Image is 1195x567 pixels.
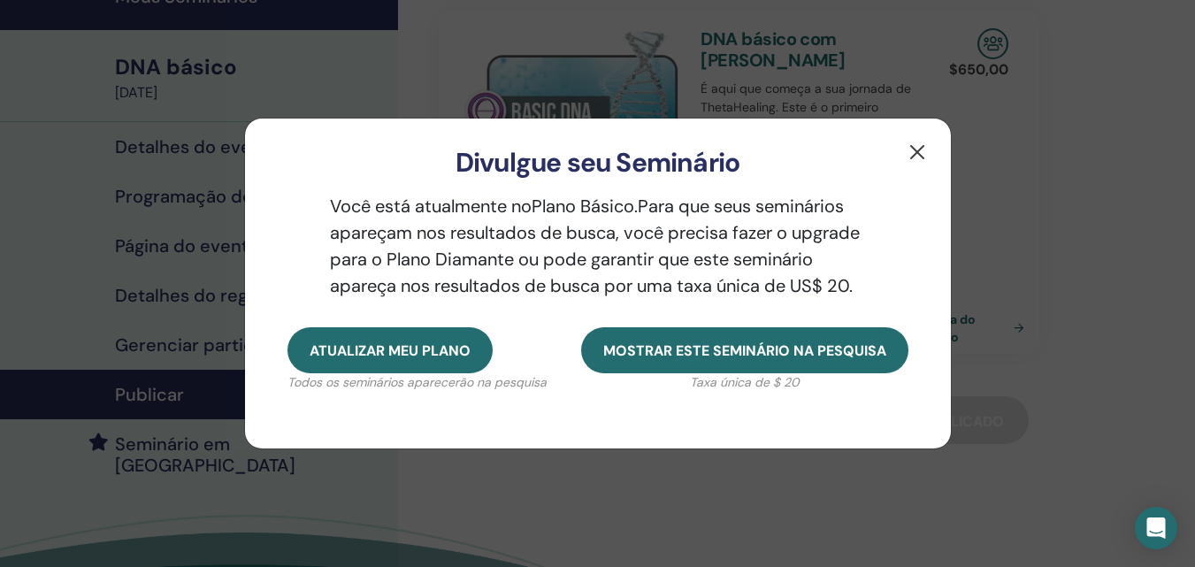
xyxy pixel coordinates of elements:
font: Divulgue seu Seminário [456,145,739,180]
button: Atualizar meu plano [287,327,493,373]
font: Plano Básico. [532,195,638,218]
font: Atualizar meu plano [310,341,471,360]
button: Mostrar este seminário na pesquisa [581,327,908,373]
font: Você está atualmente no [330,195,532,218]
font: Mostrar este seminário na pesquisa [603,341,886,360]
font: Todos os seminários aparecerão na pesquisa [287,374,547,390]
div: Abra o Intercom Messenger [1135,507,1177,549]
font: Taxa única de $ 20 [690,374,800,390]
